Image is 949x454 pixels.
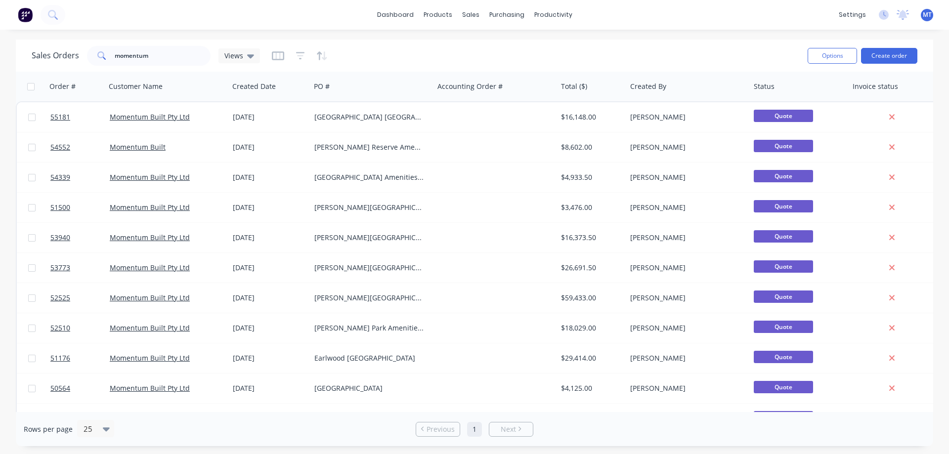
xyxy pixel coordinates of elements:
div: $8,602.00 [561,142,619,152]
span: Quote [754,351,813,363]
span: 54552 [50,142,70,152]
div: $3,476.00 [561,203,619,212]
div: Status [754,82,775,91]
img: Factory [18,7,33,22]
span: Views [224,50,243,61]
span: Quote [754,321,813,333]
span: 55181 [50,112,70,122]
div: [DATE] [233,323,306,333]
div: $18,029.00 [561,323,619,333]
a: 51176 [50,343,110,373]
h1: Sales Orders [32,51,79,60]
input: Search... [115,46,211,66]
a: 52510 [50,313,110,343]
span: Quote [754,200,813,212]
div: $16,373.50 [561,233,619,243]
a: Momentum Built Pty Ltd [110,233,190,242]
div: sales [457,7,484,22]
div: [PERSON_NAME] [630,172,740,182]
div: [PERSON_NAME][GEOGRAPHIC_DATA] [314,263,424,273]
span: Quote [754,260,813,273]
span: 50564 [50,383,70,393]
div: [DATE] [233,142,306,152]
div: $59,433.00 [561,293,619,303]
div: $4,125.00 [561,383,619,393]
div: [PERSON_NAME] [630,293,740,303]
span: 51500 [50,203,70,212]
div: Invoice status [853,82,898,91]
div: [PERSON_NAME] [630,353,740,363]
div: [PERSON_NAME] [630,383,740,393]
div: [PERSON_NAME] [630,112,740,122]
span: 51176 [50,353,70,363]
span: 53940 [50,233,70,243]
a: Momentum Built Pty Ltd [110,112,190,122]
a: Momentum Built Pty Ltd [110,203,190,212]
div: [GEOGRAPHIC_DATA] Amenities, [GEOGRAPHIC_DATA] [314,172,424,182]
div: [PERSON_NAME] [630,263,740,273]
div: [DATE] [233,353,306,363]
div: [DATE] [233,293,306,303]
div: Earlwood [GEOGRAPHIC_DATA] [314,353,424,363]
a: Momentum Built Pty Ltd [110,323,190,332]
div: [DATE] [233,203,306,212]
a: Momentum Built Pty Ltd [110,353,190,363]
span: Previous [427,424,455,434]
span: Quote [754,140,813,152]
button: Options [808,48,857,64]
div: Accounting Order # [437,82,503,91]
span: Quote [754,170,813,182]
div: Created By [630,82,666,91]
div: Customer Name [109,82,163,91]
a: Previous page [416,424,460,434]
div: Created Date [232,82,276,91]
a: 51500 [50,193,110,222]
div: settings [834,7,871,22]
div: $16,148.00 [561,112,619,122]
a: Momentum Built Pty Ltd [110,383,190,393]
a: 54339 [50,163,110,192]
div: [DATE] [233,263,306,273]
div: [DATE] [233,383,306,393]
a: Momentum Built [110,142,166,152]
div: [PERSON_NAME] [630,233,740,243]
button: Create order [861,48,917,64]
div: [PERSON_NAME] Reserve Amenities, [GEOGRAPHIC_DATA] [314,142,424,152]
div: $4,933.50 [561,172,619,182]
div: Total ($) [561,82,587,91]
span: Rows per page [24,424,73,434]
div: [DATE] [233,112,306,122]
div: purchasing [484,7,529,22]
div: [PERSON_NAME] [630,203,740,212]
div: Order # [49,82,76,91]
div: PO # [314,82,330,91]
div: $29,414.00 [561,353,619,363]
div: $26,691.50 [561,263,619,273]
ul: Pagination [412,422,537,437]
a: Next page [489,424,533,434]
div: [GEOGRAPHIC_DATA] [GEOGRAPHIC_DATA] [314,112,424,122]
a: 54552 [50,132,110,162]
div: productivity [529,7,577,22]
span: 54339 [50,172,70,182]
span: 52525 [50,293,70,303]
a: Page 1 is your current page [467,422,482,437]
a: 53940 [50,223,110,252]
a: 55181 [50,102,110,132]
a: Momentum Built Pty Ltd [110,263,190,272]
div: [PERSON_NAME][GEOGRAPHIC_DATA] [314,203,424,212]
a: 50564 [50,373,110,403]
span: Quote [754,411,813,423]
span: Quote [754,381,813,393]
a: 52525 [50,283,110,313]
span: Quote [754,110,813,122]
div: [DATE] [233,172,306,182]
span: 53773 [50,263,70,273]
a: 53773 [50,253,110,283]
a: dashboard [372,7,419,22]
a: 49909 [50,404,110,433]
span: MT [923,10,932,19]
div: [PERSON_NAME] Park Amenities, [GEOGRAPHIC_DATA] [314,323,424,333]
div: [PERSON_NAME] [630,142,740,152]
span: Next [501,424,516,434]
